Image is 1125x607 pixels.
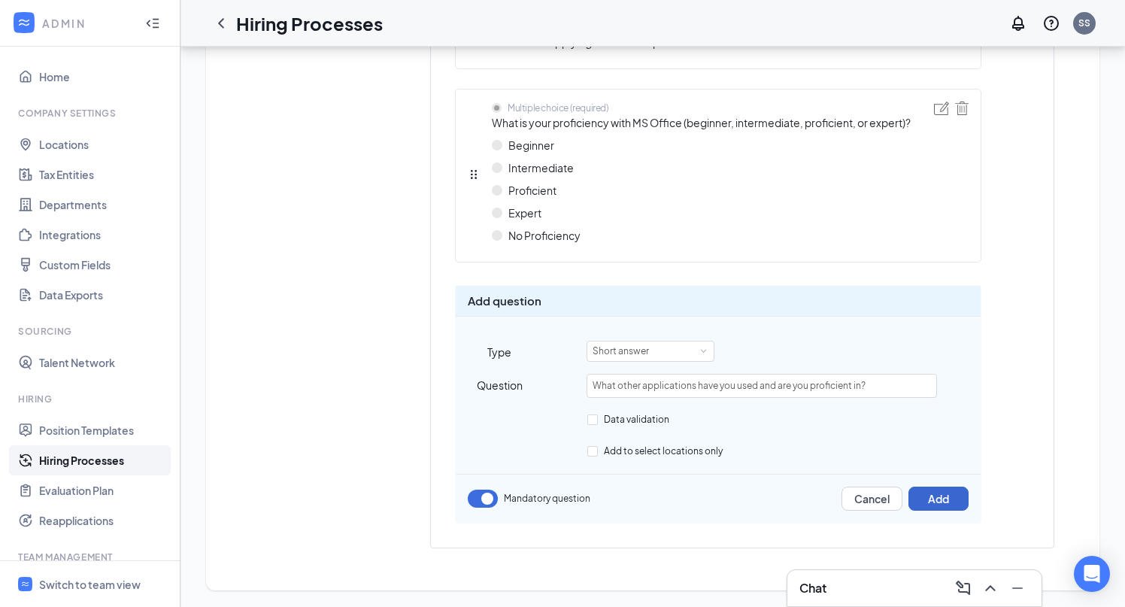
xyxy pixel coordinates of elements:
h1: Hiring Processes [236,11,383,36]
a: Departments [39,190,168,220]
svg: ComposeMessage [954,579,972,597]
span: Intermediate [508,159,574,176]
svg: Collapse [145,16,160,31]
a: Data Exports [39,280,168,310]
svg: Drag [468,168,480,181]
div: Hiring [18,393,165,405]
a: Position Templates [39,415,168,445]
button: Cancel [841,487,902,511]
button: ChevronUp [978,576,1002,600]
a: Evaluation Plan [39,475,168,505]
div: Open Intercom Messenger [1074,556,1110,592]
button: Minimize [1005,576,1029,600]
span: Proficient [508,182,556,199]
a: Reapplications [39,505,168,536]
button: Add [908,487,969,511]
svg: ChevronUp [981,579,999,597]
span: Add question [468,292,541,310]
a: Tax Entities [39,159,168,190]
div: ADMIN [42,16,132,31]
svg: WorkstreamLogo [17,15,32,30]
svg: WorkstreamLogo [20,579,30,589]
div: SS [1078,17,1090,29]
div: Switch to team view [39,577,141,592]
div: Multiple choice (required) [508,102,609,114]
div: Company Settings [18,107,165,120]
a: Custom Fields [39,250,168,280]
span: Mandatory question [504,492,590,506]
svg: Notifications [1009,14,1027,32]
div: Short answer [593,341,660,361]
span: Data validation [598,414,675,425]
svg: Minimize [1008,579,1026,597]
div: Question [456,377,543,393]
a: Integrations [39,220,168,250]
a: Talent Network [39,348,168,378]
span: No Proficiency [508,227,581,244]
a: Locations [39,129,168,159]
div: Team Management [18,551,165,563]
span: Expert [508,205,541,221]
a: Hiring Processes [39,445,168,475]
svg: ChevronLeft [212,14,230,32]
h3: Chat [799,580,826,596]
span: What is your proficiency with MS Office (beginner, intermediate, proficient, or expert)? [492,114,911,131]
a: Home [39,62,168,92]
span: Beginner [508,137,554,153]
svg: QuestionInfo [1042,14,1060,32]
div: Type [456,344,543,360]
button: ComposeMessage [951,576,975,600]
div: Sourcing [18,325,165,338]
input: type question here [587,374,936,398]
span: Add to select locations only [598,445,729,457]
